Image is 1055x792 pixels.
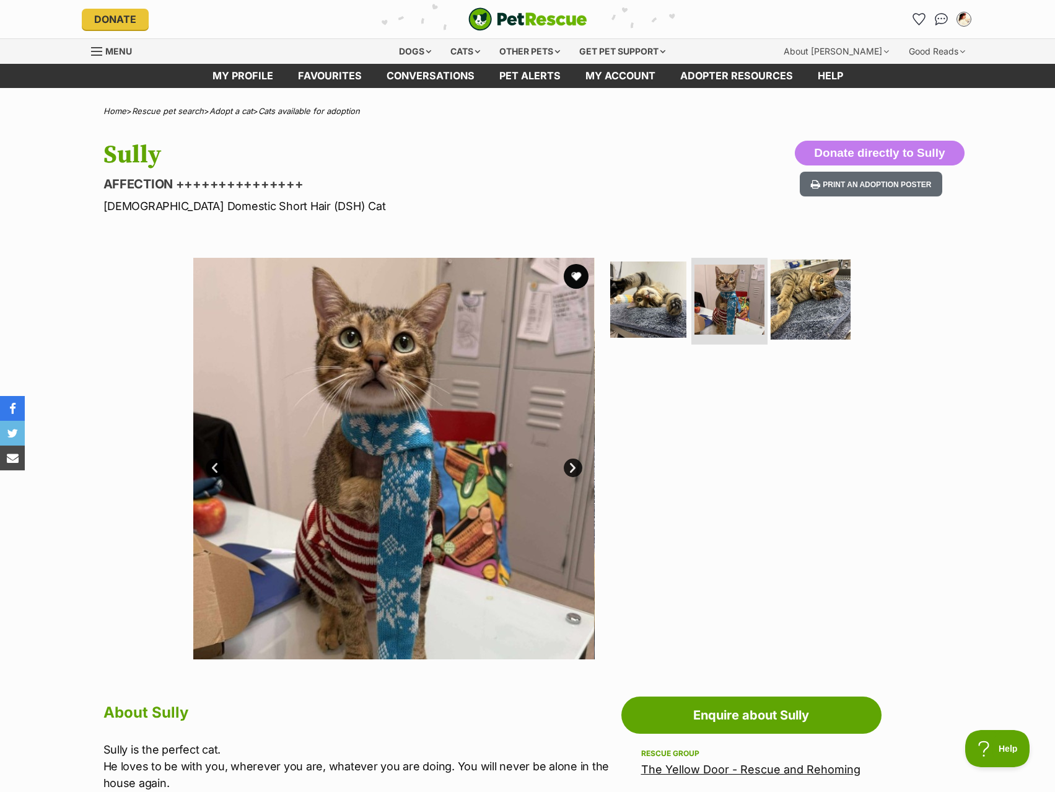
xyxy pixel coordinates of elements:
[206,459,224,477] a: Prev
[668,64,805,88] a: Adopter resources
[935,13,948,25] img: chat-41dd97257d64d25036548639549fe6c8038ab92f7586957e7f3b1b290dea8141.svg
[641,749,862,759] div: Rescue group
[771,260,851,340] img: Photo of Sully
[103,198,628,214] p: [DEMOGRAPHIC_DATA] Domestic Short Hair (DSH) Cat
[795,141,964,165] button: Donate directly to Sully
[900,39,974,64] div: Good Reads
[564,264,589,289] button: favourite
[491,39,569,64] div: Other pets
[103,141,628,169] h1: Sully
[909,9,929,29] a: Favourites
[103,106,126,116] a: Home
[442,39,489,64] div: Cats
[694,265,764,335] img: Photo of Sully
[610,262,686,338] img: Photo of Sully
[594,258,996,659] img: Photo of Sully
[286,64,374,88] a: Favourites
[621,697,882,734] a: Enquire about Sully
[800,172,942,197] button: Print an adoption poster
[775,39,898,64] div: About [PERSON_NAME]
[105,46,132,56] span: Menu
[564,459,582,477] a: Next
[103,699,615,726] h2: About Sully
[573,64,668,88] a: My account
[132,106,204,116] a: Rescue pet search
[909,9,974,29] ul: Account quick links
[965,730,1030,767] iframe: Help Scout Beacon - Open
[954,9,974,29] button: My account
[468,7,587,31] img: logo-cat-932fe2b9b8326f06289b0f2fb663e598f794de774fb13d1741a6617ecf9a85b4.svg
[468,7,587,31] a: PetRescue
[72,107,983,116] div: > > >
[390,39,440,64] div: Dogs
[571,39,674,64] div: Get pet support
[103,741,615,791] p: Sully is the perfect cat. He loves to be with you, wherever you are, whatever you are doing. You ...
[258,106,360,116] a: Cats available for adoption
[91,39,141,61] a: Menu
[487,64,573,88] a: Pet alerts
[82,9,149,30] a: Donate
[193,258,594,659] img: Photo of Sully
[932,9,952,29] a: Conversations
[805,64,856,88] a: Help
[103,175,628,193] p: AFFECTION +++++++++++++++
[374,64,487,88] a: conversations
[209,106,253,116] a: Adopt a cat
[958,13,970,25] img: Jessica Morgan profile pic
[200,64,286,88] a: My profile
[641,763,860,776] a: The Yellow Door - Rescue and Rehoming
